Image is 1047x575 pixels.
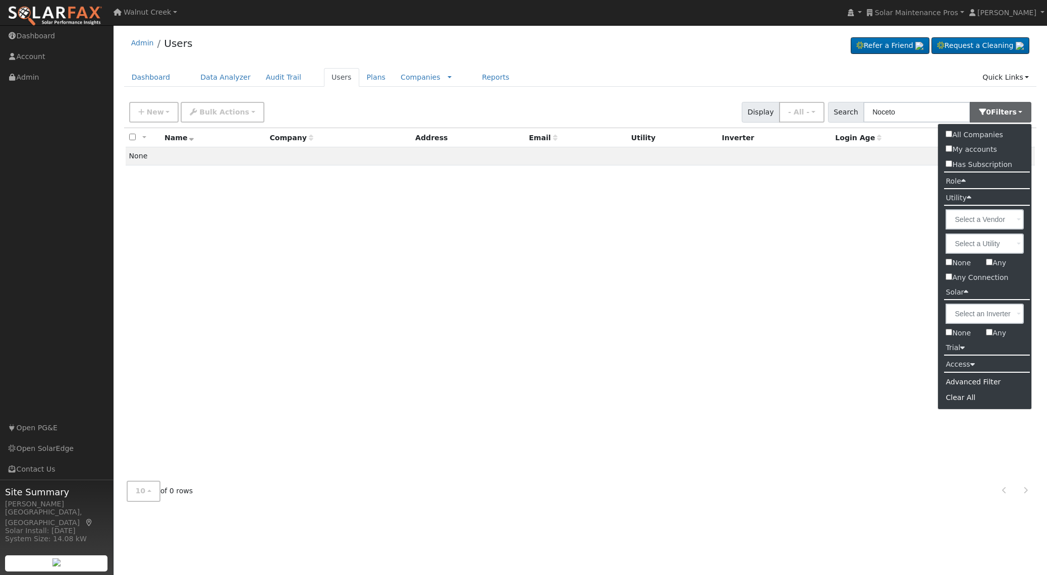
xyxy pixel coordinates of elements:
[722,133,829,143] div: Inverter
[5,526,108,536] div: Solar Install: [DATE]
[131,39,154,47] a: Admin
[193,68,258,87] a: Data Analyzer
[851,37,929,54] a: Refer a Friend
[991,108,1017,116] span: Filter
[978,256,1014,270] label: Any
[975,68,1036,87] a: Quick Links
[8,6,102,27] img: SolarFax
[5,485,108,499] span: Site Summary
[946,145,952,152] input: My accounts
[946,273,952,280] input: Any Connection
[946,259,952,265] input: None
[474,68,517,87] a: Reports
[126,147,1035,165] td: None
[529,134,557,142] span: Email
[181,102,264,123] button: Bulk Actions
[1016,42,1024,50] img: retrieve
[938,256,978,270] label: None
[978,326,1014,340] label: Any
[938,157,1020,172] label: Has Subscription
[5,499,108,509] div: [PERSON_NAME]
[938,142,1004,157] label: My accounts
[977,9,1036,17] span: [PERSON_NAME]
[915,42,923,50] img: retrieve
[946,160,952,167] input: Has Subscription
[863,102,970,123] input: Search
[124,68,178,87] a: Dashboard
[938,270,1031,285] label: Any Connection
[269,134,313,142] span: Company name
[931,37,1029,54] a: Request a Cleaning
[938,374,1031,390] div: Advanced Filter
[938,340,972,355] label: Trial
[359,68,393,87] a: Plans
[986,259,993,265] input: Any
[946,209,1024,229] input: Select a Vendor
[970,102,1031,123] button: 0Filters
[946,234,1024,254] input: Select a Utility
[258,68,309,87] a: Audit Trail
[127,481,193,501] span: of 0 rows
[835,134,881,142] span: Days since last login
[136,487,146,495] span: 10
[938,128,1010,142] label: All Companies
[946,304,1024,324] input: Select an Inverter
[631,133,715,143] div: Utility
[199,108,249,116] span: Bulk Actions
[938,390,1031,406] div: Clear All
[5,534,108,544] div: System Size: 14.08 kW
[742,102,780,123] span: Display
[1012,108,1016,116] span: s
[5,507,108,528] div: [GEOGRAPHIC_DATA], [GEOGRAPHIC_DATA]
[324,68,359,87] a: Users
[124,8,171,16] span: Walnut Creek
[986,329,993,335] input: Any
[946,329,952,335] input: None
[938,174,973,189] label: Role
[938,191,978,205] label: Utility
[875,9,958,17] span: Solar Maintenance Pros
[52,558,61,566] img: retrieve
[164,134,194,142] span: Name
[401,73,440,81] a: Companies
[938,357,982,372] label: Access
[938,285,976,300] label: Solar
[415,133,522,143] div: Address
[779,102,824,123] button: - All -
[828,102,864,123] span: Search
[164,37,192,49] a: Users
[127,481,160,501] button: 10
[85,519,94,527] a: Map
[946,131,952,137] input: All Companies
[129,102,179,123] button: New
[938,326,978,340] label: None
[146,108,163,116] span: New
